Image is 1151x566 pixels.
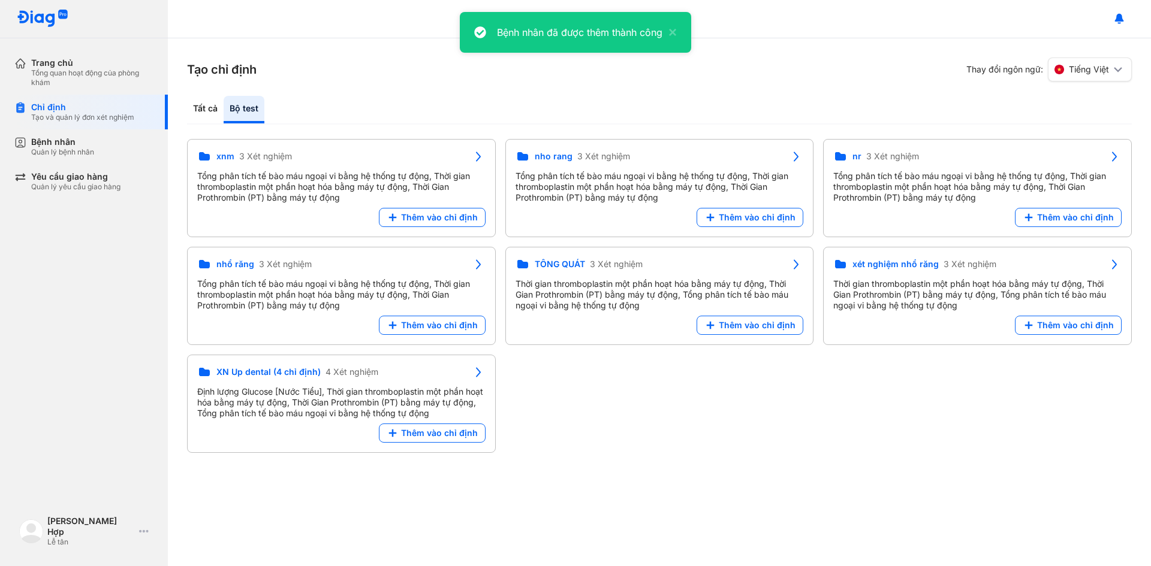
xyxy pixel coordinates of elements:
[259,259,312,270] span: 3 Xét nghiệm
[17,10,68,28] img: logo
[662,25,677,40] button: close
[497,25,662,40] div: Bệnh nhân đã được thêm thành công
[197,279,486,311] div: Tổng phân tích tế bào máu ngoại vi bằng hệ thống tự động, Thời gian thromboplastin một phần hoạt ...
[516,171,804,203] div: Tổng phân tích tế bào máu ngoại vi bằng hệ thống tự động, Thời gian thromboplastin một phần hoạt ...
[719,212,796,223] span: Thêm vào chỉ định
[216,151,234,162] span: xnm
[379,208,486,227] button: Thêm vào chỉ định
[516,279,804,311] div: Thời gian thromboplastin một phần hoạt hóa bằng máy tự động, Thời Gian Prothrombin (PT) bằng máy ...
[535,151,573,162] span: nho rang
[577,151,630,162] span: 3 Xét nghiệm
[31,113,134,122] div: Tạo và quản lý đơn xét nghiệm
[47,516,134,537] div: [PERSON_NAME] Hợp
[31,182,120,192] div: Quản lý yêu cầu giao hàng
[852,151,861,162] span: nr
[239,151,292,162] span: 3 Xét nghiệm
[31,147,94,157] div: Quản lý bệnh nhân
[401,212,478,223] span: Thêm vào chỉ định
[379,316,486,335] button: Thêm vào chỉ định
[19,519,43,543] img: logo
[535,259,585,270] span: TỔNG QUÁT
[866,151,919,162] span: 3 Xét nghiệm
[326,367,378,377] span: 4 Xét nghiệm
[187,61,257,78] h3: Tạo chỉ định
[833,279,1122,311] div: Thời gian thromboplastin một phần hoạt hóa bằng máy tự động, Thời Gian Prothrombin (PT) bằng máy ...
[1037,320,1114,331] span: Thêm vào chỉ định
[224,96,264,123] div: Bộ test
[187,96,224,123] div: Tất cả
[31,102,134,113] div: Chỉ định
[944,259,996,270] span: 3 Xét nghiệm
[216,259,254,270] span: nhổ răng
[590,259,643,270] span: 3 Xét nghiệm
[719,320,796,331] span: Thêm vào chỉ định
[216,367,321,377] span: XN Up dental (4 chỉ định)
[197,386,486,419] div: Định lượng Glucose [Nước Tiểu], Thời gian thromboplastin một phần hoạt hóa bằng máy tự động, Thời...
[197,171,486,203] div: Tổng phân tích tế bào máu ngoại vi bằng hệ thống tự động, Thời gian thromboplastin một phần hoạt ...
[1015,316,1122,335] button: Thêm vào chỉ định
[31,137,94,147] div: Bệnh nhân
[852,259,939,270] span: xét nghiệm nhổ răng
[401,428,478,438] span: Thêm vào chỉ định
[31,68,153,87] div: Tổng quan hoạt động của phòng khám
[401,320,478,331] span: Thêm vào chỉ định
[31,57,153,68] div: Trang chủ
[1015,208,1122,227] button: Thêm vào chỉ định
[31,171,120,182] div: Yêu cầu giao hàng
[833,171,1122,203] div: Tổng phân tích tế bào máu ngoại vi bằng hệ thống tự động, Thời gian thromboplastin một phần hoạt ...
[966,57,1132,81] div: Thay đổi ngôn ngữ:
[379,423,486,443] button: Thêm vào chỉ định
[697,208,803,227] button: Thêm vào chỉ định
[1037,212,1114,223] span: Thêm vào chỉ định
[47,537,134,547] div: Lễ tân
[697,316,803,335] button: Thêm vào chỉ định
